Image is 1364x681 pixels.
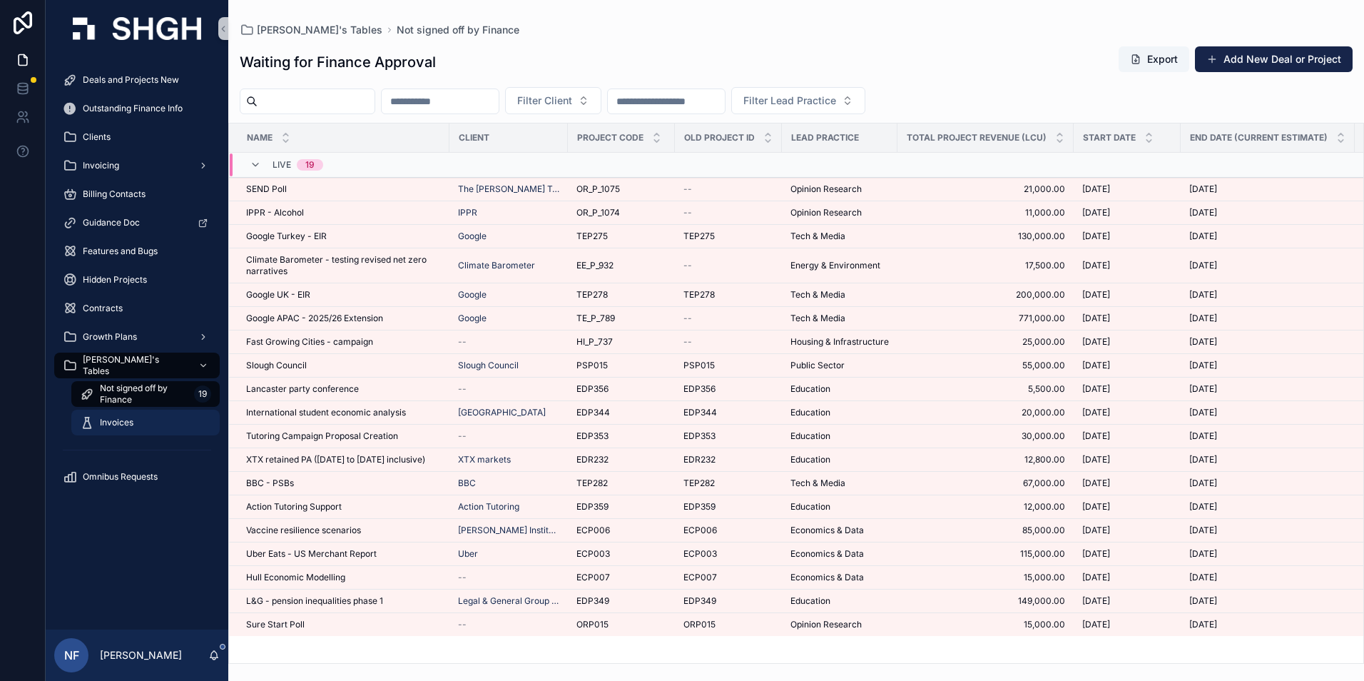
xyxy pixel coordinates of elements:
a: Fast Growing Cities - campaign [246,336,441,348]
a: -- [458,383,559,395]
span: 20,000.00 [906,407,1065,418]
a: [DATE] [1189,260,1346,271]
a: [DATE] [1082,430,1172,442]
a: Google [458,289,559,301]
span: Opinion Research [790,207,862,218]
a: Uber Eats - US Merchant Report [246,548,441,560]
a: [DATE] [1189,207,1346,218]
a: -- [458,336,559,348]
span: [DATE] [1189,207,1217,218]
span: TEP278 [576,289,608,301]
a: Google [458,313,487,324]
button: Select Button [731,87,865,114]
a: Not signed off by Finance [397,23,519,37]
a: Uber [458,548,559,560]
a: Climate Barometer [458,260,535,271]
a: 21,000.00 [906,183,1065,195]
span: Contracts [83,303,123,314]
a: -- [683,183,773,195]
a: Tech & Media [790,478,889,489]
a: 11,000.00 [906,207,1065,218]
a: EDP344 [683,407,773,418]
a: Economics & Data [790,525,889,536]
span: 12,000.00 [906,501,1065,513]
a: 55,000.00 [906,360,1065,371]
span: [DATE] [1189,289,1217,301]
a: TEP278 [683,289,773,301]
span: Vaccine resilience scenarios [246,525,361,536]
span: ECP006 [683,525,717,536]
a: EDP356 [683,383,773,395]
span: Lancaster party conference [246,383,359,395]
span: Features and Bugs [83,246,158,257]
a: Not signed off by Finance19 [71,381,220,407]
span: TEP278 [683,289,715,301]
a: EDP359 [683,501,773,513]
span: Opinion Research [790,183,862,195]
a: [DATE] [1189,231,1346,242]
span: Google UK - EIR [246,289,310,301]
a: Action Tutoring [458,501,519,513]
span: Billing Contacts [83,188,146,200]
span: EDP353 [576,430,609,442]
span: HI_P_737 [576,336,613,348]
a: Education [790,454,889,465]
span: TEP282 [683,478,715,489]
div: 19 [194,385,211,403]
a: PSP015 [683,360,773,371]
a: [DATE] [1189,313,1346,324]
a: EDP344 [576,407,666,418]
span: [DATE] [1082,360,1110,371]
span: [DATE] [1189,360,1217,371]
a: HI_P_737 [576,336,666,348]
a: TE_P_789 [576,313,666,324]
span: 30,000.00 [906,430,1065,442]
span: [DATE] [1082,478,1110,489]
a: TEP282 [576,478,666,489]
a: [DATE] [1082,501,1172,513]
span: Invoices [100,417,133,428]
span: Education [790,430,830,442]
button: Export [1119,46,1189,72]
span: Google [458,231,487,242]
span: 85,000.00 [906,525,1065,536]
a: [DATE] [1189,289,1346,301]
a: Outstanding Finance Info [54,96,220,121]
a: [PERSON_NAME]'s Tables [54,353,220,378]
a: Housing & Infrastructure [790,336,889,348]
a: [DATE] [1189,501,1346,513]
span: [DATE] [1189,260,1217,271]
a: Google [458,289,487,301]
span: Uber Eats - US Merchant Report [246,548,377,560]
span: EDR232 [576,454,609,465]
a: Invoices [71,410,220,435]
a: [DATE] [1189,478,1346,489]
a: Google APAC - 2025/26 Extension [246,313,441,324]
span: BBC [458,478,476,489]
a: 200,000.00 [906,289,1065,301]
span: 12,800.00 [906,454,1065,465]
span: TE_P_789 [576,313,615,324]
span: -- [458,383,467,395]
span: XTX retained PA ([DATE] to [DATE] inclusive) [246,454,425,465]
a: Education [790,383,889,395]
span: Google APAC - 2025/26 Extension [246,313,383,324]
a: Tech & Media [790,231,889,242]
a: Tutoring Campaign Proposal Creation [246,430,441,442]
a: Add New Deal or Project [1195,46,1353,72]
span: 130,000.00 [906,231,1065,242]
span: Hidden Projects [83,274,147,286]
span: Fast Growing Cities - campaign [246,336,373,348]
a: XTX markets [458,454,511,465]
a: The [PERSON_NAME] Trust [458,183,559,195]
a: [GEOGRAPHIC_DATA] [458,407,546,418]
a: Billing Contacts [54,181,220,207]
a: Climate Barometer [458,260,559,271]
a: [PERSON_NAME] Institute for Global Change [458,525,559,536]
span: EDP353 [683,430,716,442]
a: PSP015 [576,360,666,371]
